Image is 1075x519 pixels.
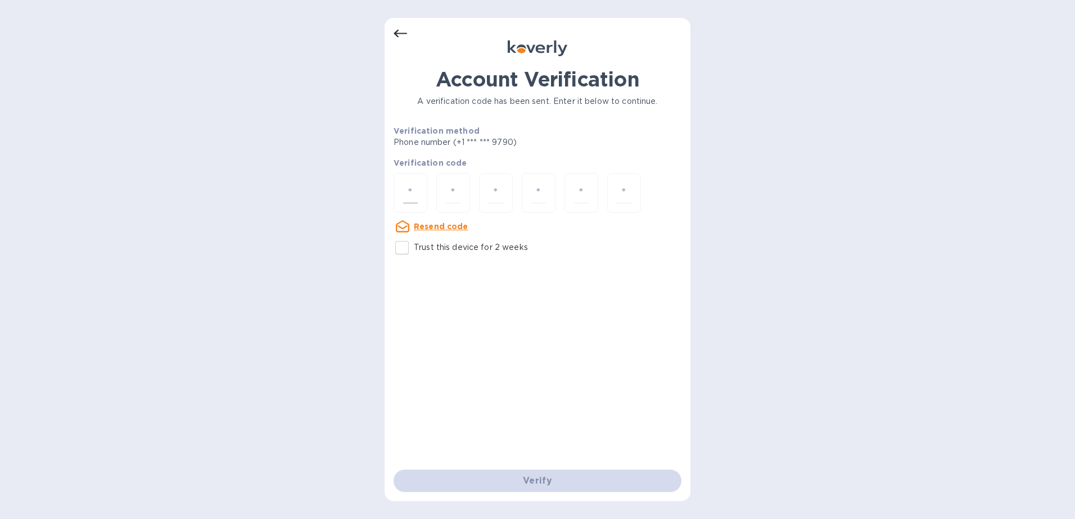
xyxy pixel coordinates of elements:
h1: Account Verification [394,67,681,91]
p: Trust this device for 2 weeks [414,242,528,253]
p: A verification code has been sent. Enter it below to continue. [394,95,681,107]
b: Verification method [394,126,480,135]
p: Verification code [394,157,681,169]
p: Phone number (+1 *** *** 9790) [394,136,603,148]
u: Resend code [414,222,468,231]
